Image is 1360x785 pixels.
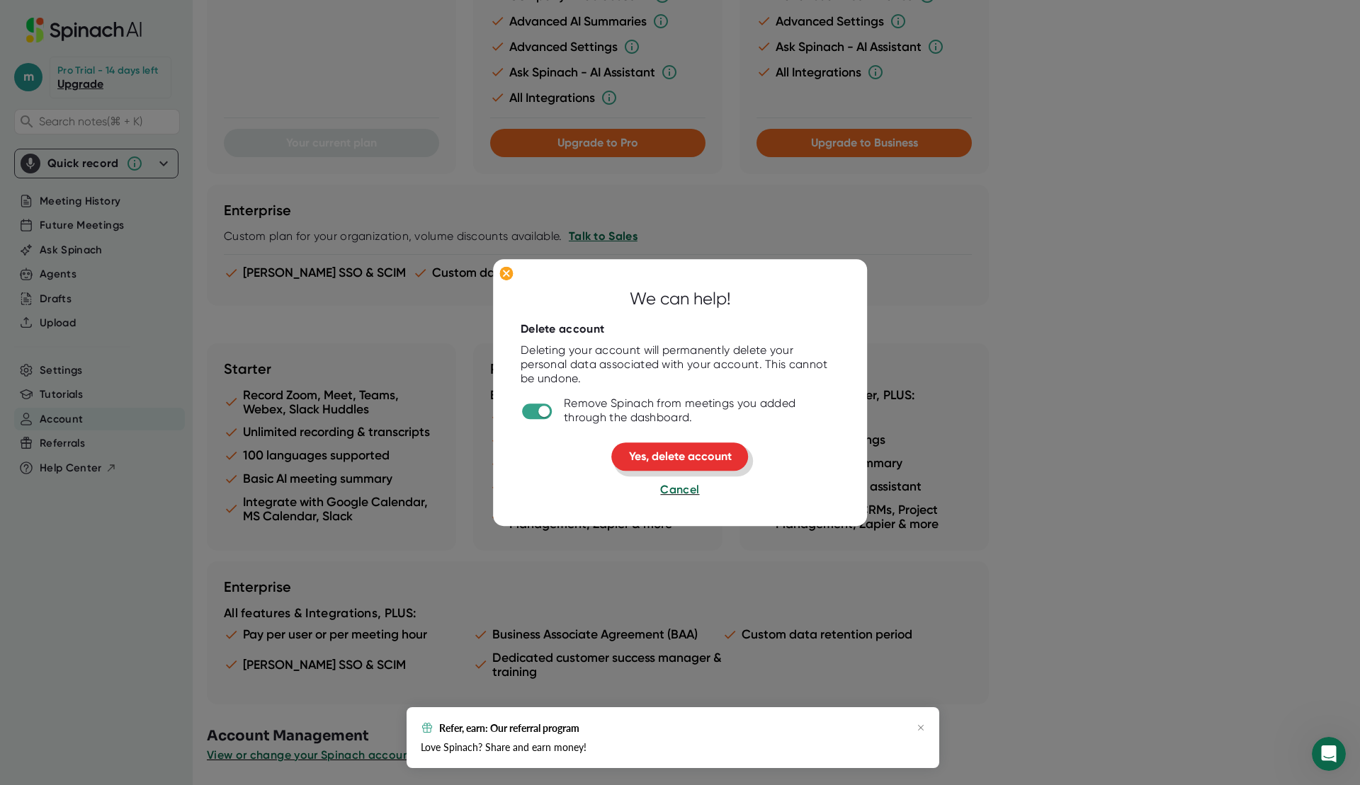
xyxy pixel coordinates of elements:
[629,450,732,464] span: Yes, delete account
[521,323,604,337] div: Delete account
[660,483,699,497] span: Cancel
[612,443,749,471] button: Yes, delete account
[660,482,699,499] button: Cancel
[1312,737,1346,771] iframe: Intercom live chat
[630,287,731,312] div: We can help!
[521,344,839,386] div: Deleting your account will permanently delete your personal data associated with your account. Th...
[564,397,839,425] div: Remove Spinach from meetings you added through the dashboard.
